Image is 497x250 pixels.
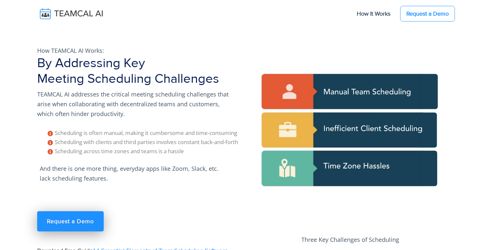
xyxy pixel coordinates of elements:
h1: By Addressing Key Meeting Scheduling Challenges [37,55,245,87]
li: Scheduling across time zones and teams is a hassle [48,147,245,156]
img: pic [252,39,448,235]
a: Request a Demo [400,6,455,22]
p: Three Key Challenges of Scheduling [252,235,448,244]
p: And there is one more thing, everyday apps like Zoom, Slack, etc. lack scheduling features. [37,161,233,186]
p: How TEAMCAL AI Works: [37,46,233,55]
li: Scheduling with clients and third parties involves constant back-and-forth [48,138,245,147]
p: TEAMCAL AI addresses the critical meeting scheduling challenges that arise when collaborating wit... [37,89,233,119]
a: Request a Demo [37,211,104,231]
a: How It Works [350,7,397,21]
li: Scheduling is often manual, making it cumbersome and time-consuming [48,128,245,138]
